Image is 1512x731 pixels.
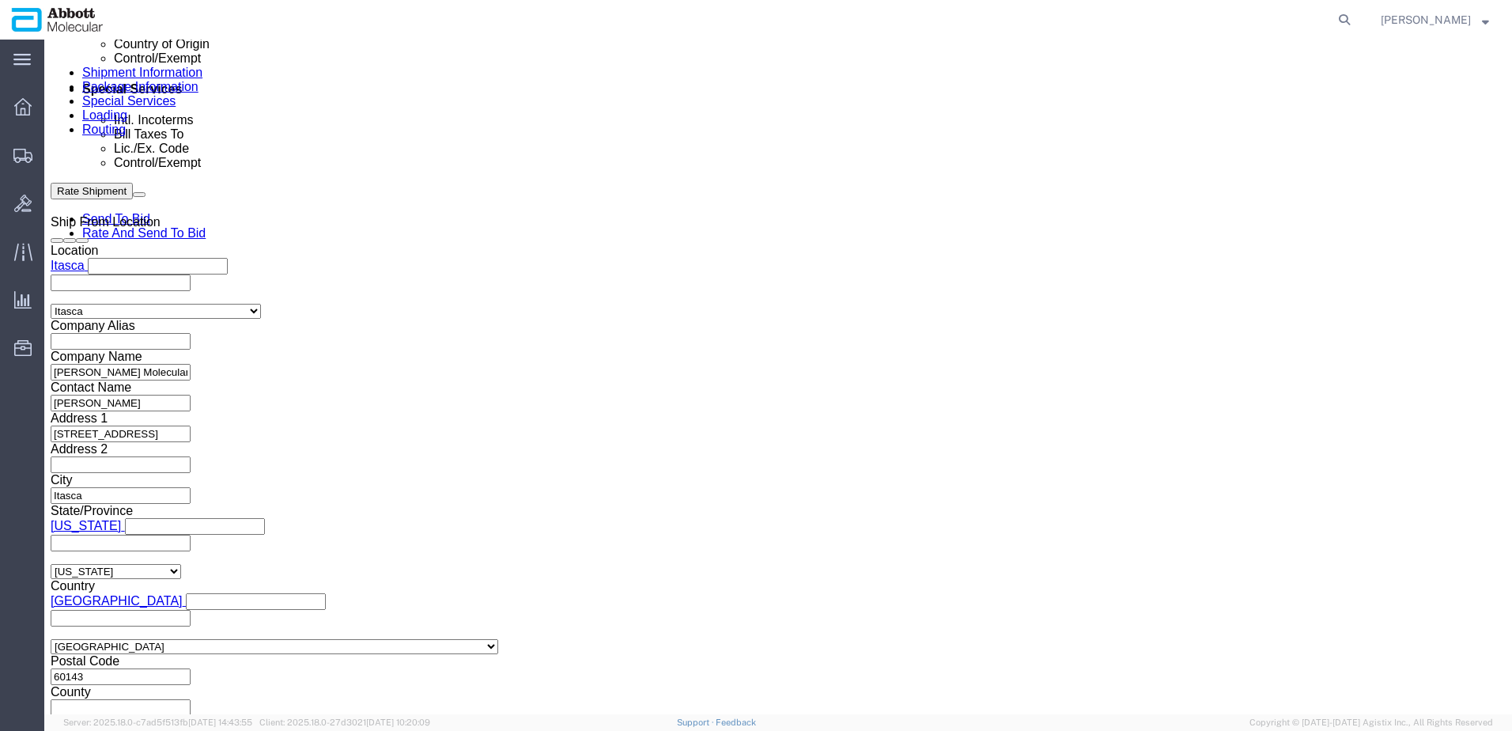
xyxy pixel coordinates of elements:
[1380,10,1490,29] button: [PERSON_NAME]
[44,40,1512,714] iframe: FS Legacy Container
[1249,716,1493,729] span: Copyright © [DATE]-[DATE] Agistix Inc., All Rights Reserved
[716,718,756,727] a: Feedback
[1381,11,1471,28] span: Raza Khan
[188,718,252,727] span: [DATE] 14:43:55
[677,718,716,727] a: Support
[63,718,252,727] span: Server: 2025.18.0-c7ad5f513fb
[11,8,104,32] img: logo
[366,718,430,727] span: [DATE] 10:20:09
[259,718,430,727] span: Client: 2025.18.0-27d3021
